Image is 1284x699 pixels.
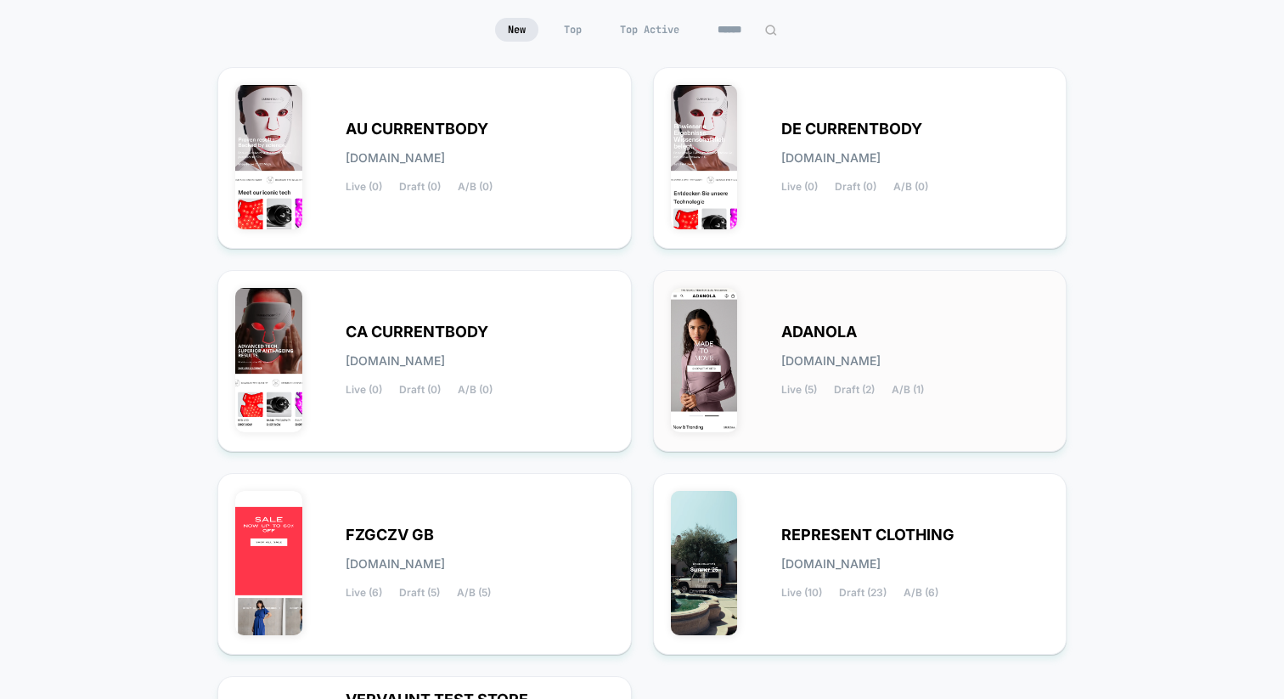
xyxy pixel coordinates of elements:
[346,152,445,164] span: [DOMAIN_NAME]
[671,491,738,635] img: REPRESENT_CLOTHING
[458,384,493,396] span: A/B (0)
[834,384,875,396] span: Draft (2)
[781,326,857,338] span: ADANOLA
[235,491,302,635] img: FZGCZV_GB
[399,181,441,193] span: Draft (0)
[781,123,922,135] span: DE CURRENTBODY
[346,529,434,541] span: FZGCZV GB
[893,181,928,193] span: A/B (0)
[346,181,382,193] span: Live (0)
[839,587,887,599] span: Draft (23)
[346,123,488,135] span: AU CURRENTBODY
[235,288,302,432] img: CA_CURRENTBODY
[781,558,881,570] span: [DOMAIN_NAME]
[457,587,491,599] span: A/B (5)
[607,18,692,42] span: Top Active
[399,587,440,599] span: Draft (5)
[781,152,881,164] span: [DOMAIN_NAME]
[892,384,924,396] span: A/B (1)
[835,181,876,193] span: Draft (0)
[904,587,938,599] span: A/B (6)
[495,18,538,42] span: New
[781,181,818,193] span: Live (0)
[346,587,382,599] span: Live (6)
[346,558,445,570] span: [DOMAIN_NAME]
[781,355,881,367] span: [DOMAIN_NAME]
[346,326,488,338] span: CA CURRENTBODY
[346,355,445,367] span: [DOMAIN_NAME]
[671,85,738,229] img: DE_CURRENTBODY
[346,384,382,396] span: Live (0)
[764,24,777,37] img: edit
[781,384,817,396] span: Live (5)
[235,85,302,229] img: AU_CURRENTBODY
[458,181,493,193] span: A/B (0)
[551,18,594,42] span: Top
[781,529,955,541] span: REPRESENT CLOTHING
[781,587,822,599] span: Live (10)
[671,288,738,432] img: ADANOLA
[399,384,441,396] span: Draft (0)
